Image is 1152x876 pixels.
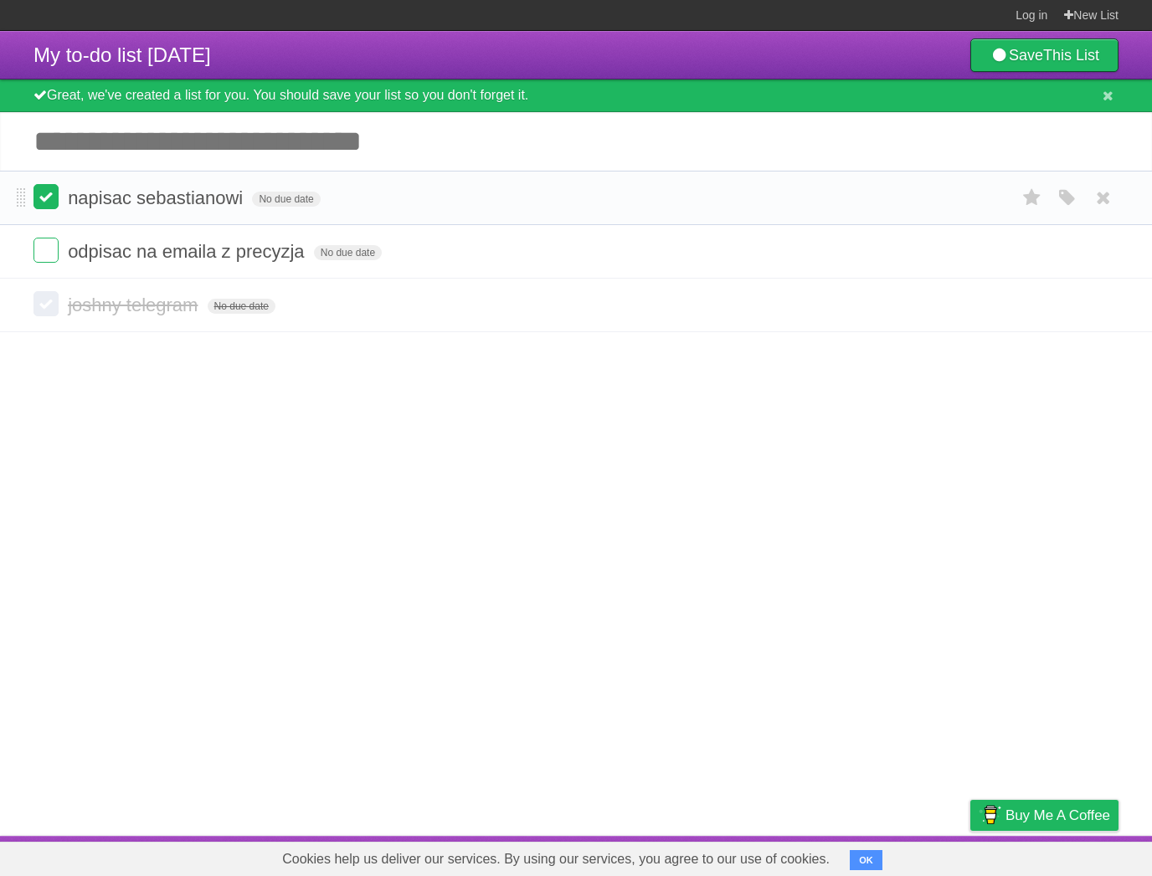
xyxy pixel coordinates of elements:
span: No due date [252,192,320,207]
a: Developers [803,840,871,872]
b: This List [1043,47,1099,64]
span: No due date [208,299,275,314]
span: napisac sebastianowi [68,187,247,208]
span: Buy me a coffee [1005,801,1110,830]
a: SaveThis List [970,38,1119,72]
label: Star task [1016,184,1048,212]
button: OK [850,850,882,870]
a: Suggest a feature [1013,840,1119,872]
a: Buy me a coffee [970,800,1119,831]
span: odpisac na emaila z precyzja [68,241,308,262]
a: Privacy [949,840,992,872]
img: Buy me a coffee [979,801,1001,829]
label: Done [33,238,59,263]
label: Done [33,291,59,316]
span: No due date [314,245,382,260]
label: Done [33,184,59,209]
span: joshny telegram [68,295,202,315]
a: About [748,840,783,872]
span: Cookies help us deliver our services. By using our services, you agree to our use of cookies. [265,843,846,876]
span: My to-do list [DATE] [33,44,211,66]
a: Terms [892,840,928,872]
